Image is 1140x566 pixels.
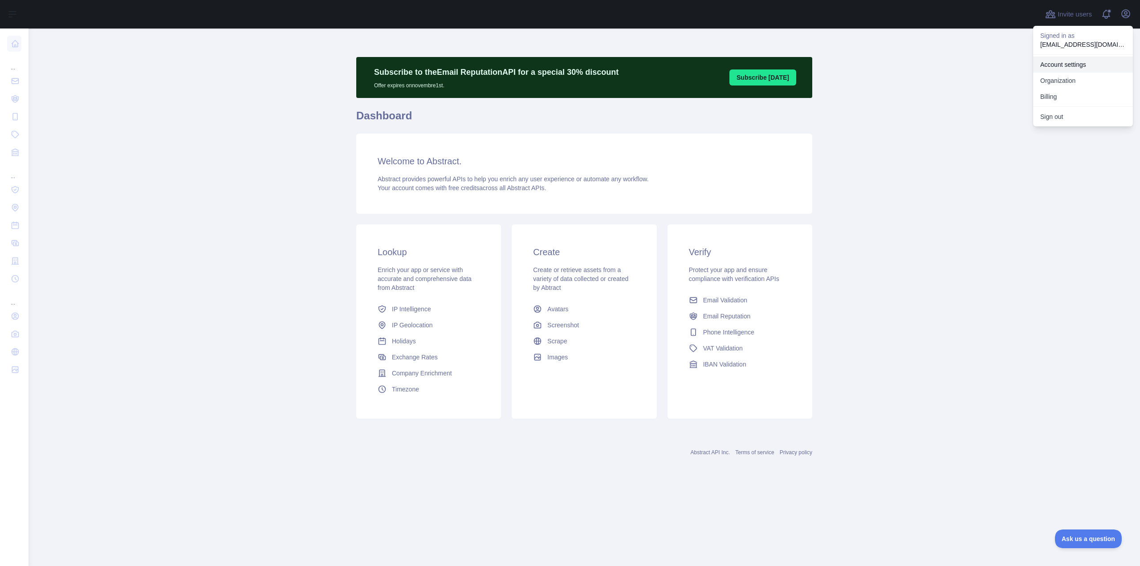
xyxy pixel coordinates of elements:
[1040,40,1126,49] p: [EMAIL_ADDRESS][DOMAIN_NAME]
[1033,109,1133,125] button: Sign out
[547,305,568,314] span: Avatars
[374,381,483,397] a: Timezone
[392,369,452,378] span: Company Enrichment
[374,349,483,365] a: Exchange Rates
[378,175,649,183] span: Abstract provides powerful APIs to help you enrich any user experience or automate any workflow.
[689,266,779,282] span: Protect your app and ensure compliance with verification APIs
[685,324,794,340] a: Phone Intelligence
[529,317,639,333] a: Screenshot
[1033,73,1133,89] a: Organization
[392,305,431,314] span: IP Intelligence
[547,353,568,362] span: Images
[703,328,754,337] span: Phone Intelligence
[374,365,483,381] a: Company Enrichment
[392,337,416,346] span: Holidays
[378,155,791,167] h3: Welcome to Abstract.
[378,246,480,258] h3: Lookup
[392,321,433,330] span: IP Geolocation
[533,266,628,291] span: Create or retrieve assets from a variety of data collected or created by Abtract
[703,344,743,353] span: VAT Validation
[1033,57,1133,73] a: Account settings
[685,292,794,308] a: Email Validation
[374,301,483,317] a: IP Intelligence
[378,184,546,191] span: Your account comes with across all Abstract APIs.
[7,53,21,71] div: ...
[547,337,567,346] span: Scrape
[1033,89,1133,105] button: Billing
[7,162,21,180] div: ...
[691,449,730,456] a: Abstract API Inc.
[1043,7,1094,21] button: Invite users
[703,312,751,321] span: Email Reputation
[448,184,479,191] span: free credits
[685,308,794,324] a: Email Reputation
[689,246,791,258] h3: Verify
[729,69,796,86] button: Subscribe [DATE]
[735,449,774,456] a: Terms of service
[529,349,639,365] a: Images
[703,360,746,369] span: IBAN Validation
[685,356,794,372] a: IBAN Validation
[378,266,472,291] span: Enrich your app or service with accurate and comprehensive data from Abstract
[392,353,438,362] span: Exchange Rates
[374,317,483,333] a: IP Geolocation
[374,66,619,78] p: Subscribe to the Email Reputation API for a special 30 % discount
[1055,529,1122,548] iframe: Toggle Customer Support
[780,449,812,456] a: Privacy policy
[356,109,812,130] h1: Dashboard
[1040,31,1126,40] p: Signed in as
[374,78,619,89] p: Offer expires on novembre 1st.
[392,385,419,394] span: Timezone
[529,301,639,317] a: Avatars
[685,340,794,356] a: VAT Validation
[374,333,483,349] a: Holidays
[1058,9,1092,20] span: Invite users
[703,296,747,305] span: Email Validation
[547,321,579,330] span: Screenshot
[529,333,639,349] a: Scrape
[7,289,21,306] div: ...
[533,246,635,258] h3: Create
